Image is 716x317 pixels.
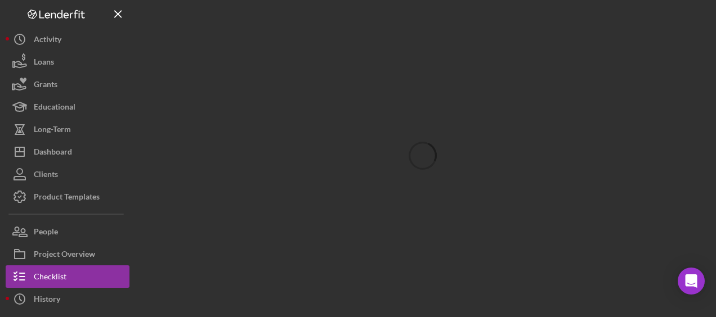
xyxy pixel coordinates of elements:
div: Activity [34,28,61,53]
div: Open Intercom Messenger [678,268,705,295]
button: Project Overview [6,243,129,265]
button: Grants [6,73,129,96]
button: Educational [6,96,129,118]
div: Checklist [34,265,66,291]
div: Project Overview [34,243,95,268]
button: Product Templates [6,185,129,208]
button: Dashboard [6,141,129,163]
div: History [34,288,60,313]
button: Activity [6,28,129,51]
button: People [6,220,129,243]
button: History [6,288,129,310]
button: Long-Term [6,118,129,141]
button: Loans [6,51,129,73]
button: Clients [6,163,129,185]
div: Clients [34,163,58,188]
div: People [34,220,58,246]
div: Loans [34,51,54,76]
div: Product Templates [34,185,100,211]
div: Grants [34,73,57,98]
div: Educational [34,96,75,121]
button: Checklist [6,265,129,288]
div: Long-Term [34,118,71,143]
div: Dashboard [34,141,72,166]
